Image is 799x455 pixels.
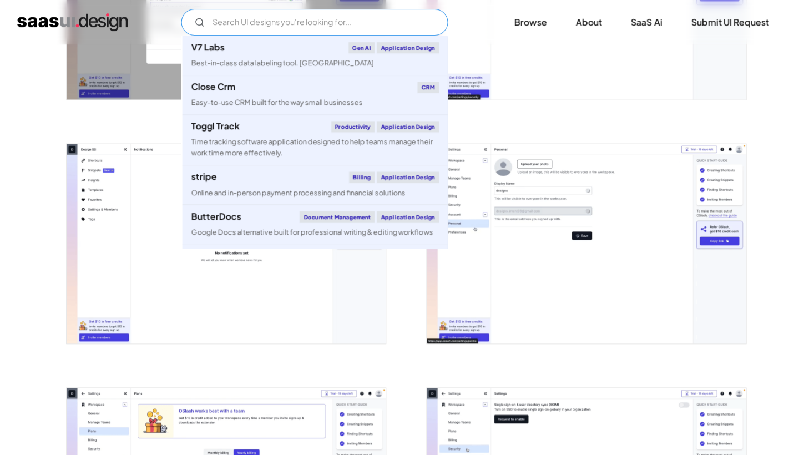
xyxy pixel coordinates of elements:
div: Application Design [377,42,439,53]
a: Toggl TrackProductivityApplication DesignTime tracking software application designed to help team... [183,114,448,164]
div: Online and in-person payment processing and financial solutions [191,187,406,198]
a: Browse [500,10,560,34]
div: Gen AI [348,42,375,53]
a: open lightbox [67,144,386,343]
a: klaviyoEmail MarketingApplication DesignCreate personalised customer experiences across email, SM... [183,244,448,294]
div: Billing [349,171,375,183]
div: CRM [417,82,439,93]
div: Toggl Track [191,122,240,130]
a: Close CrmCRMEasy-to-use CRM built for the way small businesses [183,75,448,114]
div: Application Design [377,121,439,132]
a: V7 LabsGen AIApplication DesignBest-in-class data labeling tool. [GEOGRAPHIC_DATA] [183,36,448,75]
div: Application Design [377,211,439,222]
a: open lightbox [427,144,745,343]
a: About [562,10,615,34]
div: ButterDocs [191,211,241,220]
a: ButterDocsDocument ManagementApplication DesignGoogle Docs alternative built for professional wri... [183,204,448,244]
img: 63e6232642e93a5bb42ed0b4_OSLASH%20-%20PERSONAL.png [427,144,745,343]
div: Best-in-class data labeling tool. [GEOGRAPHIC_DATA] [191,58,374,68]
form: Email Form [181,9,448,36]
div: Time tracking software application designed to help teams manage their work time more effectively. [191,136,439,158]
a: SaaS Ai [617,10,675,34]
div: Application Design [377,171,439,183]
a: home [18,13,128,31]
img: 63e61a770e6226526ab896ba_OSLASH%20-%20NOTIFICATIONS.png [67,144,386,343]
a: stripeBillingApplication DesignOnline and in-person payment processing and financial solutions [183,165,448,204]
div: stripe [191,172,217,181]
div: Easy-to-use CRM built for the way small businesses [191,97,363,108]
div: Productivity [331,121,375,132]
div: Document Management [300,211,375,222]
input: Search UI designs you're looking for... [181,9,448,36]
a: Submit UI Request [677,10,781,34]
div: Close Crm [191,82,236,91]
div: V7 Labs [191,43,225,52]
div: Google Docs alternative built for professional writing & editing workflows [191,226,433,237]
